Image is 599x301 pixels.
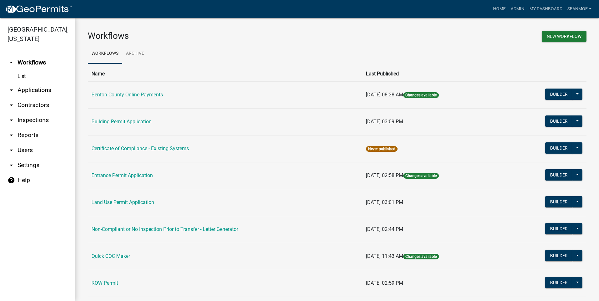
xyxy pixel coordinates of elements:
[491,3,508,15] a: Home
[8,86,15,94] i: arrow_drop_down
[565,3,594,15] a: SeanMoe
[366,119,403,125] span: [DATE] 03:09 PM
[545,142,573,154] button: Builder
[545,89,573,100] button: Builder
[366,253,403,259] span: [DATE] 11:43 AM
[91,145,189,151] a: Certificate of Compliance - Existing Systems
[366,280,403,286] span: [DATE] 02:59 PM
[91,199,154,205] a: Land Use Permit Application
[91,280,118,286] a: ROW Permit
[91,92,163,98] a: Benton County Online Payments
[8,146,15,154] i: arrow_drop_down
[91,172,153,178] a: Entrance Permit Application
[88,31,332,41] h3: Workflows
[545,196,573,207] button: Builder
[545,223,573,234] button: Builder
[366,172,403,178] span: [DATE] 02:58 PM
[122,44,148,64] a: Archive
[8,131,15,139] i: arrow_drop_down
[362,66,506,81] th: Last Published
[545,169,573,181] button: Builder
[366,199,403,205] span: [DATE] 03:01 PM
[8,116,15,124] i: arrow_drop_down
[542,31,586,42] button: New Workflow
[527,3,565,15] a: My Dashboard
[366,226,403,232] span: [DATE] 02:44 PM
[403,173,439,179] span: Changes available
[88,66,362,81] th: Name
[366,92,403,98] span: [DATE] 08:38 AM
[508,3,527,15] a: Admin
[91,253,130,259] a: Quick COC Maker
[8,101,15,109] i: arrow_drop_down
[545,115,573,127] button: Builder
[91,119,152,125] a: Building Permit Application
[403,254,439,259] span: Changes available
[403,92,439,98] span: Changes available
[88,44,122,64] a: Workflows
[545,250,573,261] button: Builder
[8,161,15,169] i: arrow_drop_down
[8,176,15,184] i: help
[91,226,238,232] a: Non-Compliant or No Inspection Prior to Transfer - Letter Generator
[545,277,573,288] button: Builder
[8,59,15,66] i: arrow_drop_up
[366,146,398,152] span: Never published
